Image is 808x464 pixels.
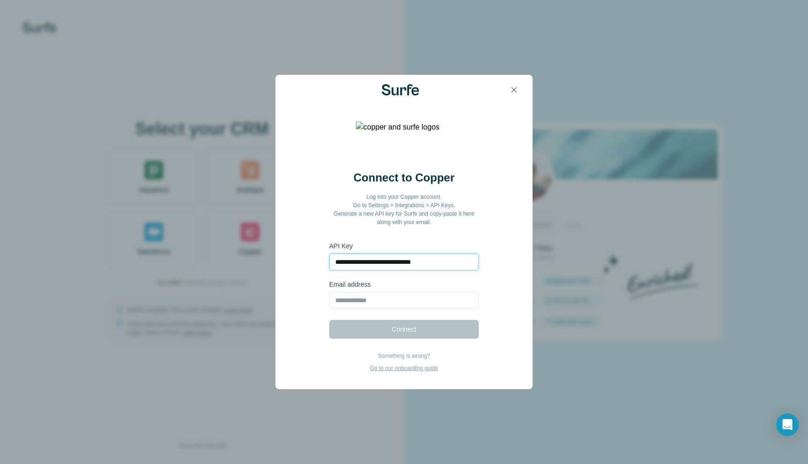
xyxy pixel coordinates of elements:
img: copper and surfe logos [356,122,452,159]
div: Open Intercom Messenger [776,413,799,436]
img: Surfe Logo [382,84,419,95]
label: API Key [329,241,479,251]
label: Email address [329,280,479,289]
p: Log into your Copper account. Go to Settings > Integrations > API Keys. Generate a new API key fo... [329,193,479,226]
p: Something is wrong? [370,352,438,360]
p: Go to our onboarding guide [370,364,438,372]
h2: Connect to Copper [353,170,454,185]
